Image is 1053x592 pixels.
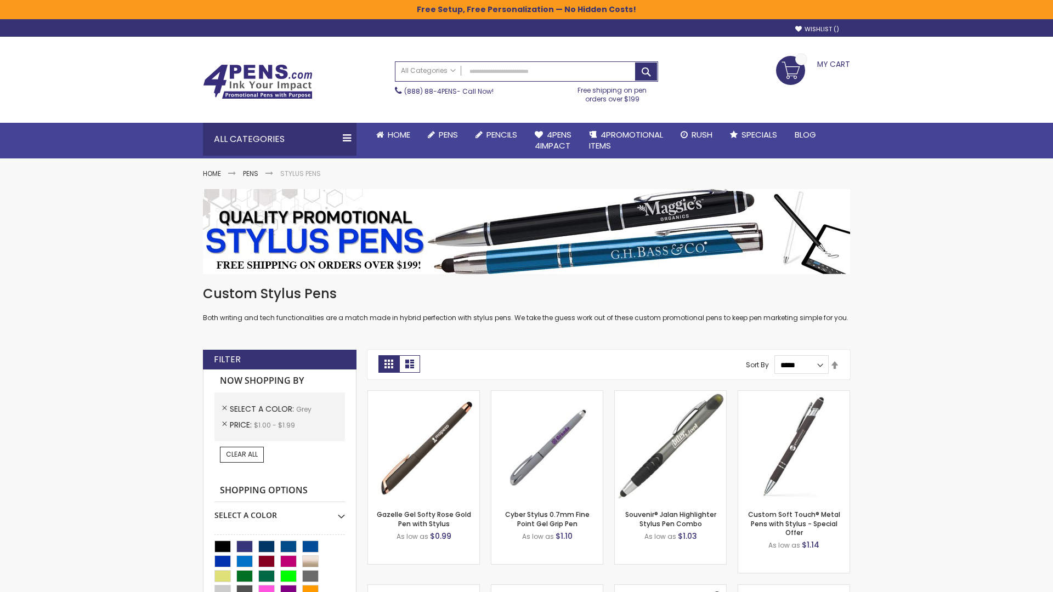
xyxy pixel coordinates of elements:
[404,87,457,96] a: (888) 88-4PENS
[203,169,221,178] a: Home
[214,354,241,366] strong: Filter
[404,87,494,96] span: - Call Now!
[254,420,295,430] span: $1.00 - $1.99
[203,64,313,99] img: 4Pens Custom Pens and Promotional Products
[419,123,467,147] a: Pens
[203,285,850,303] h1: Custom Stylus Pens
[795,129,816,140] span: Blog
[746,360,769,369] label: Sort By
[230,419,254,430] span: Price
[526,123,580,158] a: 4Pens4impact
[214,479,345,503] strong: Shopping Options
[378,355,399,373] strong: Grid
[377,510,471,528] a: Gazelle Gel Softy Rose Gold Pen with Stylus
[491,390,603,400] a: Cyber Stylus 0.7mm Fine Point Gel Grip Pen-Grey
[439,129,458,140] span: Pens
[795,25,839,33] a: Wishlist
[280,169,321,178] strong: Stylus Pens
[625,510,716,528] a: Souvenir® Jalan Highlighter Stylus Pen Combo
[243,169,258,178] a: Pens
[738,391,850,502] img: Custom Soft Touch® Metal Pens with Stylus-Grey
[214,502,345,521] div: Select A Color
[692,129,712,140] span: Rush
[430,531,451,542] span: $0.99
[388,129,410,140] span: Home
[768,540,800,550] span: As low as
[786,123,825,147] a: Blog
[589,129,663,151] span: 4PROMOTIONAL ITEMS
[580,123,672,158] a: 4PROMOTIONALITEMS
[220,447,264,462] a: Clear All
[615,391,726,502] img: Souvenir® Jalan Highlighter Stylus Pen Combo-Grey
[505,510,590,528] a: Cyber Stylus 0.7mm Fine Point Gel Grip Pen
[203,123,356,156] div: All Categories
[486,129,517,140] span: Pencils
[491,391,603,502] img: Cyber Stylus 0.7mm Fine Point Gel Grip Pen-Grey
[368,390,479,400] a: Gazelle Gel Softy Rose Gold Pen with Stylus-Grey
[367,123,419,147] a: Home
[615,390,726,400] a: Souvenir® Jalan Highlighter Stylus Pen Combo-Grey
[644,532,676,541] span: As low as
[230,403,296,414] span: Select A Color
[802,539,819,550] span: $1.14
[721,123,786,147] a: Specials
[556,531,573,542] span: $1.10
[738,390,850,400] a: Custom Soft Touch® Metal Pens with Stylus-Grey
[678,531,697,542] span: $1.03
[467,123,526,147] a: Pencils
[397,532,428,541] span: As low as
[748,510,840,537] a: Custom Soft Touch® Metal Pens with Stylus - Special Offer
[203,189,850,274] img: Stylus Pens
[672,123,721,147] a: Rush
[203,285,850,323] div: Both writing and tech functionalities are a match made in hybrid perfection with stylus pens. We ...
[741,129,777,140] span: Specials
[522,532,554,541] span: As low as
[401,66,456,75] span: All Categories
[395,62,461,80] a: All Categories
[226,449,258,459] span: Clear All
[535,129,571,151] span: 4Pens 4impact
[567,82,659,104] div: Free shipping on pen orders over $199
[296,405,312,414] span: Grey
[214,369,345,392] strong: Now Shopping by
[368,391,479,502] img: Gazelle Gel Softy Rose Gold Pen with Stylus-Grey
